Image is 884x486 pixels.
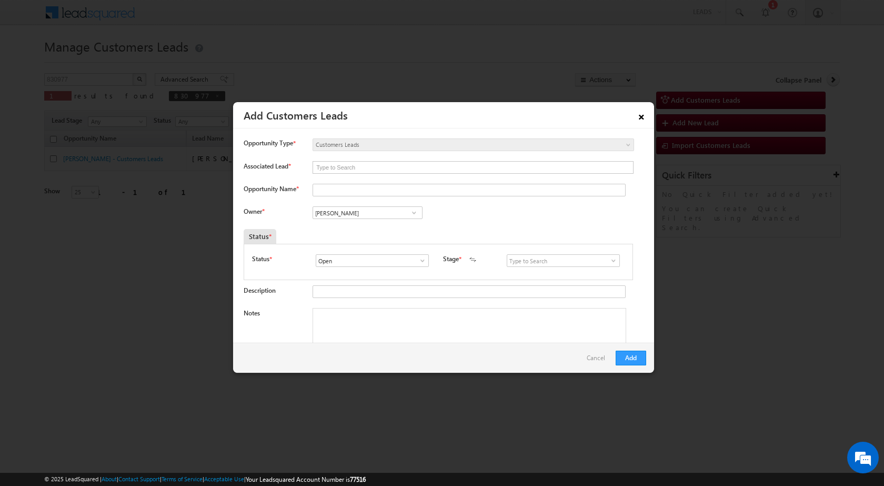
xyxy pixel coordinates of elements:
[407,207,420,218] a: Show All Items
[244,207,264,215] label: Owner
[507,254,620,267] input: Type to Search
[244,138,293,148] span: Opportunity Type
[616,351,646,365] button: Add
[244,185,298,193] label: Opportunity Name
[244,309,260,317] label: Notes
[604,255,617,266] a: Show All Items
[118,475,160,482] a: Contact Support
[44,474,366,484] span: © 2025 LeadSquared | | | | |
[102,475,117,482] a: About
[350,475,366,483] span: 77516
[632,106,650,124] a: ×
[316,254,429,267] input: Type to Search
[244,286,276,294] label: Description
[413,255,426,266] a: Show All Items
[313,138,634,151] a: Customers Leads
[244,161,302,171] label: Associated Lead
[313,140,591,150] span: Customers Leads
[252,254,269,264] label: Status
[443,254,459,264] label: Stage
[204,475,244,482] a: Acceptable Use
[244,229,276,244] div: Status
[313,206,423,219] input: Type to Search
[313,162,633,173] input: Type to Search
[244,107,348,122] a: Add Customers Leads
[587,351,610,371] a: Cancel
[162,475,203,482] a: Terms of Service
[246,475,366,483] span: Your Leadsquared Account Number is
